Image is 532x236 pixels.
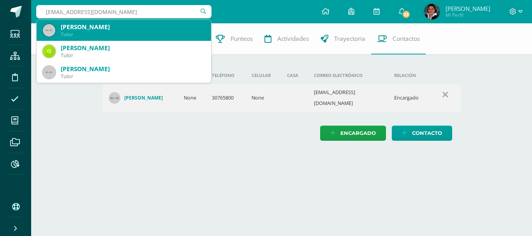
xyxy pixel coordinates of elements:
th: Correo electrónico [308,67,388,84]
span: Punteos [231,35,253,43]
a: [PERSON_NAME] [109,92,171,104]
span: Contactos [393,35,420,43]
a: Contacto [392,126,452,141]
td: None [178,84,206,112]
th: Relación [388,67,430,84]
div: Tutor [61,31,205,38]
a: Encargado [320,126,386,141]
span: Contacto [412,126,442,140]
div: Tutor [61,52,205,59]
a: Punteos [210,23,259,54]
td: 30765800 [206,84,245,112]
div: [PERSON_NAME] [61,65,205,73]
a: Actividades [259,23,315,54]
img: 30x30 [109,92,120,104]
span: [PERSON_NAME] [446,5,490,12]
div: [PERSON_NAME] [61,23,205,31]
span: 33 [402,10,410,19]
span: Encargado [340,126,376,140]
td: None [245,84,281,112]
span: Actividades [277,35,309,43]
img: 45x45 [43,24,55,37]
img: c5e15b6d1c97cfcc5e091a47d8fce03b.png [424,4,440,19]
span: Mi Perfil [446,12,490,18]
td: Encargado [388,84,430,112]
img: 45x45 [43,66,55,79]
th: Teléfono [206,67,245,84]
a: Contactos [371,23,426,54]
div: [PERSON_NAME] [61,44,205,52]
input: Busca un usuario... [36,5,211,18]
th: Casa [281,67,308,84]
th: Celular [245,67,281,84]
a: Trayectoria [315,23,371,54]
td: [EMAIL_ADDRESS][DOMAIN_NAME] [308,84,388,112]
img: c772fe51d91de4b72bea55742644b102.png [43,45,55,58]
h4: [PERSON_NAME] [124,95,163,101]
div: Tutor [61,73,205,80]
span: Trayectoria [334,35,365,43]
